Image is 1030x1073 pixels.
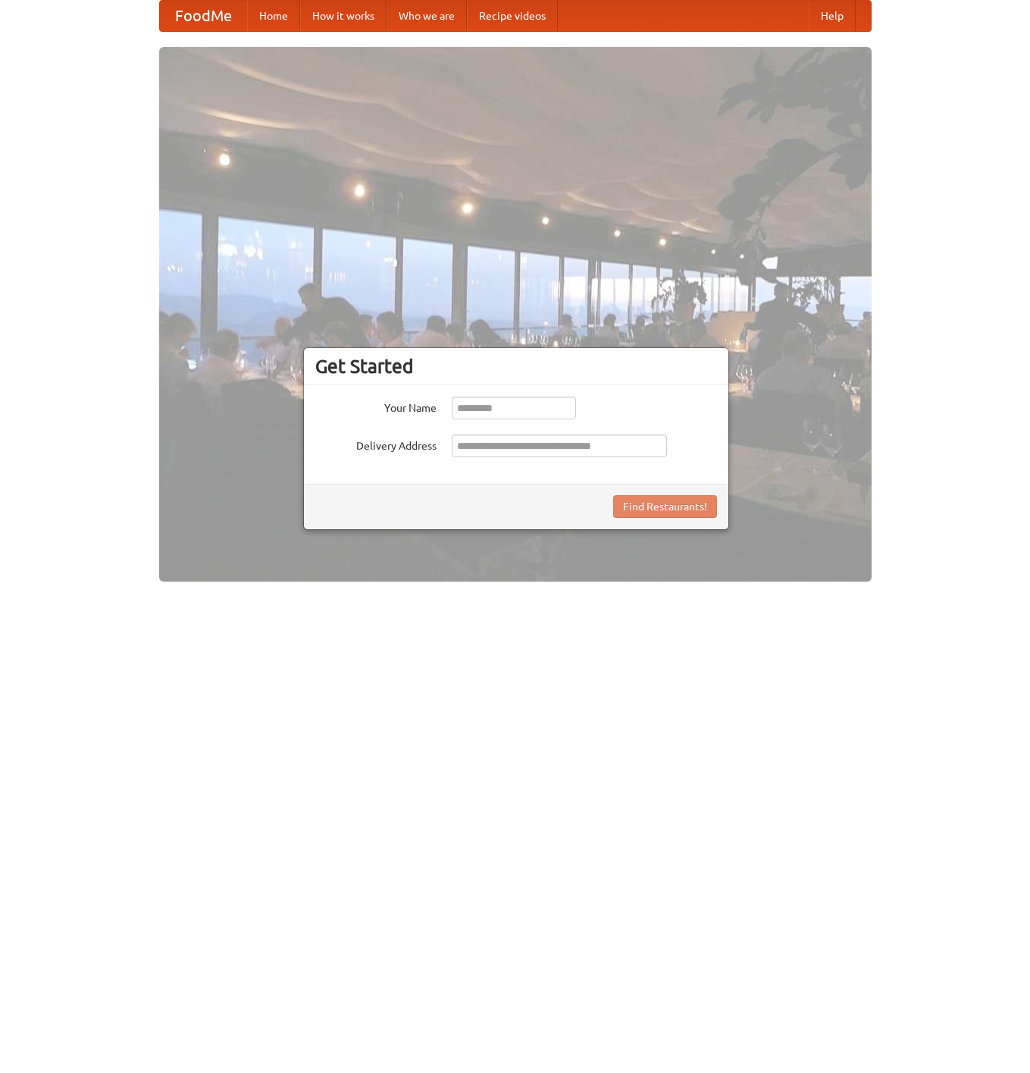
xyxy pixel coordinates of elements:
[315,355,717,378] h3: Get Started
[300,1,387,31] a: How it works
[387,1,467,31] a: Who we are
[613,495,717,518] button: Find Restaurants!
[809,1,856,31] a: Help
[315,397,437,416] label: Your Name
[247,1,300,31] a: Home
[160,1,247,31] a: FoodMe
[467,1,558,31] a: Recipe videos
[315,435,437,453] label: Delivery Address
